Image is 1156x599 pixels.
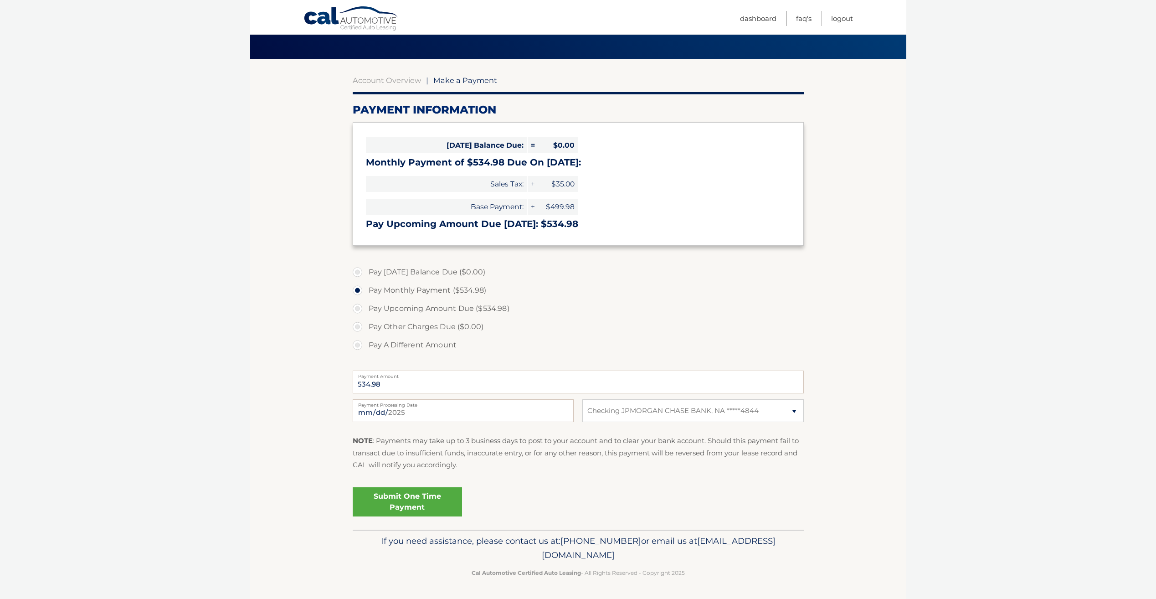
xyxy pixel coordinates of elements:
a: Cal Automotive [303,6,399,32]
input: Payment Date [353,399,574,422]
strong: NOTE [353,436,373,445]
p: : Payments may take up to 3 business days to post to your account and to clear your bank account.... [353,435,804,471]
h2: Payment Information [353,103,804,117]
p: - All Rights Reserved - Copyright 2025 [359,568,798,578]
label: Pay Monthly Payment ($534.98) [353,281,804,299]
span: Sales Tax: [366,176,527,192]
p: If you need assistance, please contact us at: or email us at [359,534,798,563]
label: Pay Other Charges Due ($0.00) [353,318,804,336]
label: Pay [DATE] Balance Due ($0.00) [353,263,804,281]
a: Submit One Time Payment [353,487,462,516]
span: $35.00 [537,176,578,192]
label: Payment Processing Date [353,399,574,407]
span: Make a Payment [433,76,497,85]
input: Payment Amount [353,371,804,393]
a: FAQ's [796,11,812,26]
span: + [528,176,537,192]
h3: Pay Upcoming Amount Due [DATE]: $534.98 [366,218,791,230]
a: Account Overview [353,76,421,85]
a: Dashboard [740,11,776,26]
span: + [528,199,537,215]
h3: Monthly Payment of $534.98 Due On [DATE]: [366,157,791,168]
span: | [426,76,428,85]
strong: Cal Automotive Certified Auto Leasing [472,569,581,576]
label: Payment Amount [353,371,804,378]
a: Logout [831,11,853,26]
label: Pay A Different Amount [353,336,804,354]
span: $0.00 [537,137,578,153]
span: = [528,137,537,153]
span: Base Payment: [366,199,527,215]
label: Pay Upcoming Amount Due ($534.98) [353,299,804,318]
span: [DATE] Balance Due: [366,137,527,153]
span: [PHONE_NUMBER] [560,536,641,546]
span: $499.98 [537,199,578,215]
